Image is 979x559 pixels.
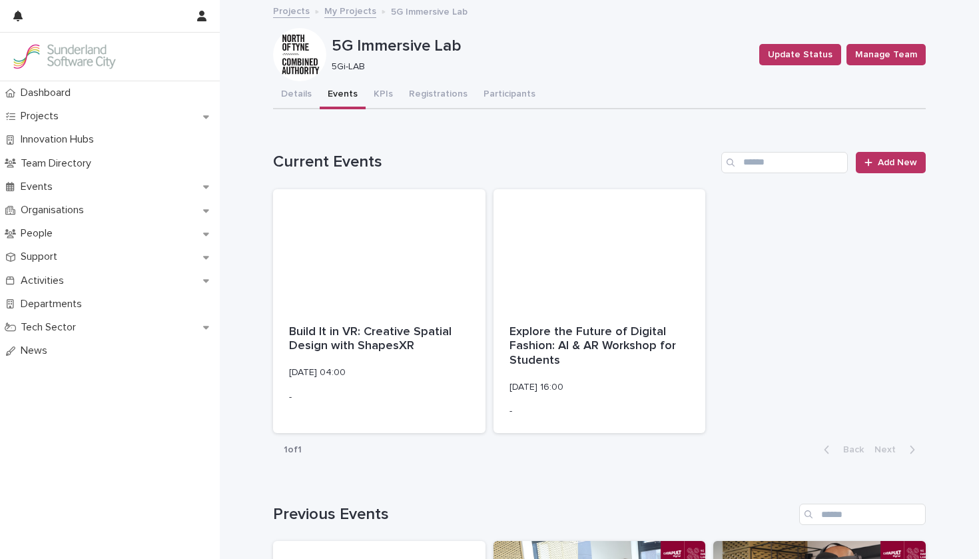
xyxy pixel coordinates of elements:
[721,152,848,173] input: Search
[273,153,716,172] h1: Current Events
[15,251,68,263] p: Support
[15,87,81,99] p: Dashboard
[476,81,543,109] button: Participants
[320,81,366,109] button: Events
[273,505,794,524] h1: Previous Events
[366,81,401,109] button: KPIs
[289,392,470,403] p: -
[509,382,690,393] p: [DATE] 16:00
[493,189,706,433] a: Explore the Future of Digital Fashion: AI & AR Workshop for Students[DATE] 16:00-
[324,3,376,18] a: My Projects
[332,37,749,56] p: 5G Immersive Lab
[15,133,105,146] p: Innovation Hubs
[401,81,476,109] button: Registrations
[15,298,93,310] p: Departments
[15,321,87,334] p: Tech Sector
[289,325,470,354] p: Build It in VR: Creative Spatial Design with ShapesXR
[874,445,904,454] span: Next
[332,61,743,73] p: 5Gi-LAB
[15,110,69,123] p: Projects
[391,3,468,18] p: 5G Immersive Lab
[878,158,917,167] span: Add New
[273,3,310,18] a: Projects
[15,181,63,193] p: Events
[759,44,841,65] button: Update Status
[15,204,95,217] p: Organisations
[289,367,470,378] p: [DATE] 04:00
[856,152,926,173] a: Add New
[768,48,832,61] span: Update Status
[15,157,102,170] p: Team Directory
[855,48,917,61] span: Manage Team
[15,344,58,357] p: News
[813,444,869,456] button: Back
[835,445,864,454] span: Back
[846,44,926,65] button: Manage Team
[15,227,63,240] p: People
[509,406,690,417] p: -
[273,189,486,433] a: Build It in VR: Creative Spatial Design with ShapesXR[DATE] 04:00-
[11,43,117,70] img: Kay6KQejSz2FjblR6DWv
[799,504,926,525] input: Search
[15,275,75,287] p: Activities
[273,434,312,466] p: 1 of 1
[509,325,690,368] p: Explore the Future of Digital Fashion: AI & AR Workshop for Students
[273,81,320,109] button: Details
[869,444,926,456] button: Next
